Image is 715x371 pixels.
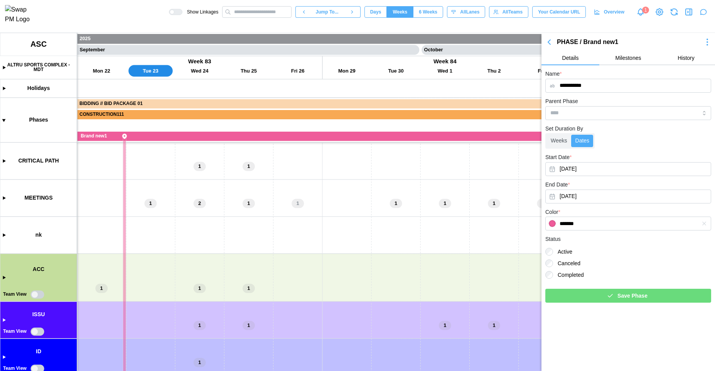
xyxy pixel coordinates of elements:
div: Status [545,235,561,244]
label: Set Duration By [545,125,583,133]
label: Weeks [547,135,571,147]
span: Milestones [616,55,641,61]
label: Dates [572,135,594,147]
span: All Teams [503,7,523,17]
span: Details [562,55,579,61]
label: Active [553,248,572,256]
span: Days [370,7,381,17]
label: End Date [545,181,570,189]
label: Name [545,70,562,78]
span: Weeks [393,7,407,17]
a: Notifications [634,5,647,19]
label: Canceled [553,259,580,267]
button: Save Phase [545,289,711,303]
span: Overview [604,7,624,17]
div: 1 [642,7,649,14]
div: PHASE / Brand new1 [557,37,700,47]
span: 6 Weeks [419,7,437,17]
button: Nov 3, 2025 [545,190,711,203]
span: Jump To... [316,7,339,17]
span: History [678,55,695,61]
img: Swap PM Logo [5,5,36,24]
label: Parent Phase [545,97,578,106]
button: Refresh Grid [666,5,681,20]
button: Open project assistant [698,7,709,17]
label: Completed [553,271,584,279]
button: Aug 12, 2025 [545,162,711,176]
span: Your Calendar URL [538,7,580,17]
label: Color [545,208,560,217]
span: All Lanes [460,7,479,17]
button: Close Drawer [683,7,694,17]
span: Save Phase [617,289,648,302]
span: Show Linkages [182,9,218,15]
a: View Project [654,7,665,17]
label: Start Date [545,153,572,162]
